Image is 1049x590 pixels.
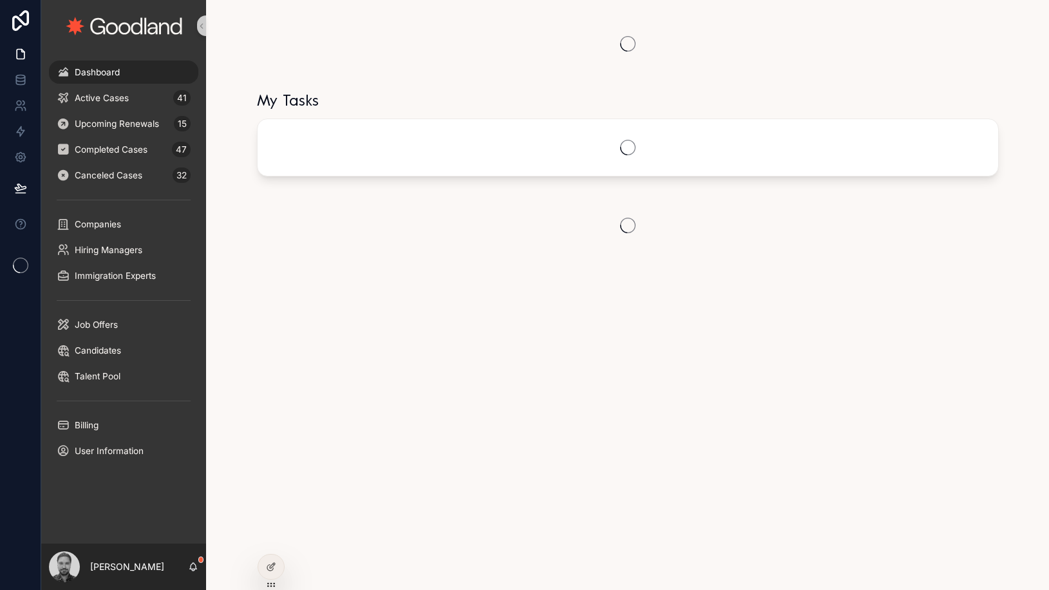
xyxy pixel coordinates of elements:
[75,170,142,180] span: Canceled Cases
[173,90,191,106] div: 41
[66,17,182,35] img: App logo
[75,119,159,129] span: Upcoming Renewals
[49,414,198,437] a: Billing
[49,238,198,262] a: Hiring Managers
[49,339,198,362] a: Candidates
[75,93,129,103] span: Active Cases
[75,144,147,155] span: Completed Cases
[75,219,121,229] span: Companies
[49,164,198,187] a: Canceled Cases32
[49,112,198,135] a: Upcoming Renewals15
[172,142,191,157] div: 47
[75,319,118,330] span: Job Offers
[75,420,99,430] span: Billing
[41,52,206,479] div: scrollable content
[90,560,164,573] p: [PERSON_NAME]
[75,371,120,381] span: Talent Pool
[75,345,121,356] span: Candidates
[75,446,144,456] span: User Information
[49,86,198,109] a: Active Cases41
[49,365,198,388] a: Talent Pool
[49,61,198,84] a: Dashboard
[75,245,142,255] span: Hiring Managers
[49,439,198,462] a: User Information
[49,213,198,236] a: Companies
[49,138,198,161] a: Completed Cases47
[174,116,191,131] div: 15
[257,93,319,111] h1: My Tasks
[49,264,198,287] a: Immigration Experts
[173,167,191,183] div: 32
[75,271,156,281] span: Immigration Experts
[75,67,120,77] span: Dashboard
[49,313,198,336] a: Job Offers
